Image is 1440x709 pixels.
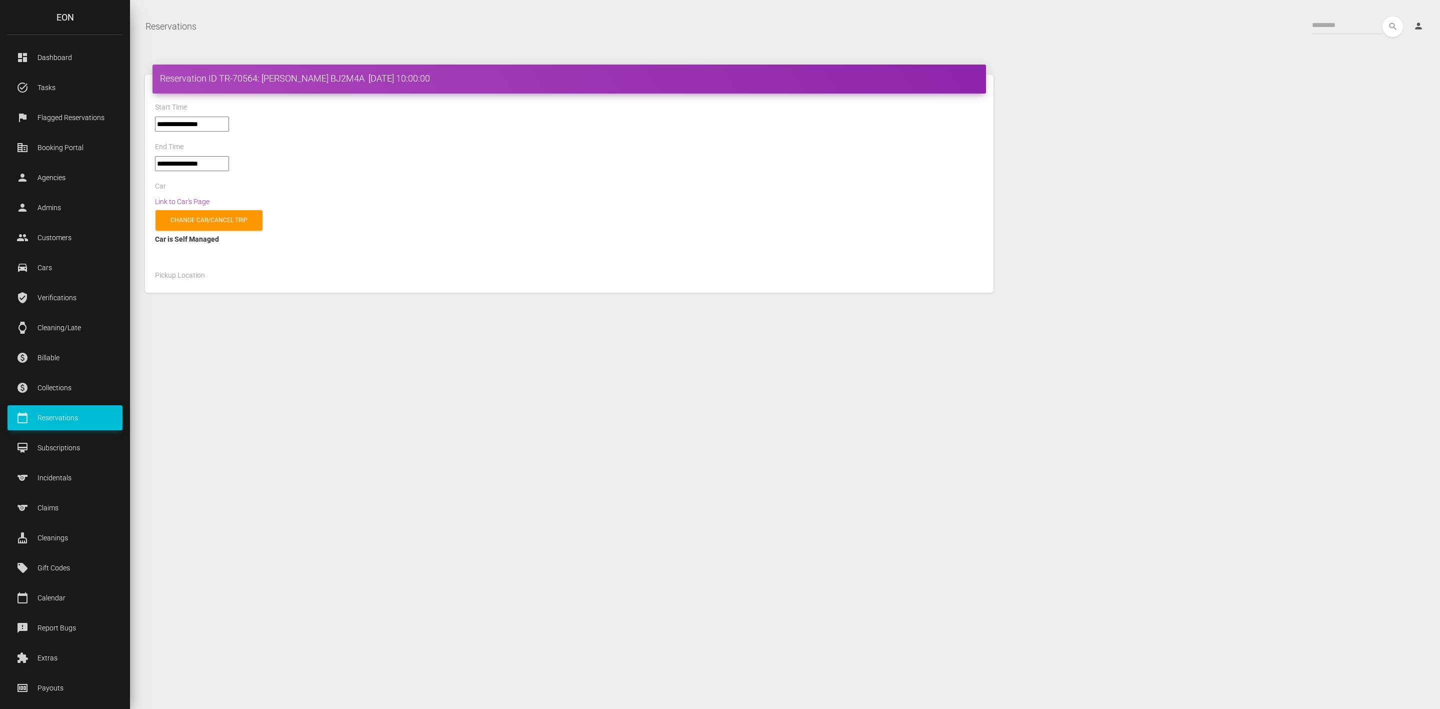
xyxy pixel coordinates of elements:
[15,500,115,515] p: Claims
[1382,17,1403,37] button: search
[1413,21,1423,31] i: person
[155,103,187,113] label: Start Time
[15,110,115,125] p: Flagged Reservations
[15,380,115,395] p: Collections
[155,182,166,192] label: Car
[7,615,122,640] a: feedback Report Bugs
[7,585,122,610] a: calendar_today Calendar
[15,590,115,605] p: Calendar
[15,170,115,185] p: Agencies
[160,72,978,85] h4: Reservation ID TR-70564: [PERSON_NAME] BJ2M4A [DATE] 10:00:00
[15,650,115,665] p: Extras
[7,165,122,190] a: person Agencies
[7,225,122,250] a: people Customers
[7,435,122,460] a: card_membership Subscriptions
[145,14,196,39] a: Reservations
[15,80,115,95] p: Tasks
[7,315,122,340] a: watch Cleaning/Late
[15,200,115,215] p: Admins
[15,410,115,425] p: Reservations
[1406,17,1432,37] a: person
[15,140,115,155] p: Booking Portal
[7,465,122,490] a: sports Incidentals
[7,405,122,430] a: calendar_today Reservations
[7,375,122,400] a: paid Collections
[15,530,115,545] p: Cleanings
[155,233,983,245] div: Car is Self Managed
[15,680,115,695] p: Payouts
[15,50,115,65] p: Dashboard
[15,320,115,335] p: Cleaning/Late
[155,210,262,231] a: Change car/cancel trip
[7,675,122,700] a: money Payouts
[15,260,115,275] p: Cars
[15,350,115,365] p: Billable
[15,290,115,305] p: Verifications
[7,285,122,310] a: verified_user Verifications
[7,345,122,370] a: paid Billable
[7,45,122,70] a: dashboard Dashboard
[7,555,122,580] a: local_offer Gift Codes
[155,271,205,281] label: Pickup Location
[15,620,115,635] p: Report Bugs
[7,525,122,550] a: cleaning_services Cleanings
[7,105,122,130] a: flag Flagged Reservations
[7,75,122,100] a: task_alt Tasks
[15,440,115,455] p: Subscriptions
[155,142,183,152] label: End Time
[7,495,122,520] a: sports Claims
[15,470,115,485] p: Incidentals
[7,195,122,220] a: person Admins
[155,198,209,206] a: Link to Car's Page
[15,560,115,575] p: Gift Codes
[7,645,122,670] a: extension Extras
[7,255,122,280] a: drive_eta Cars
[15,230,115,245] p: Customers
[7,135,122,160] a: corporate_fare Booking Portal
